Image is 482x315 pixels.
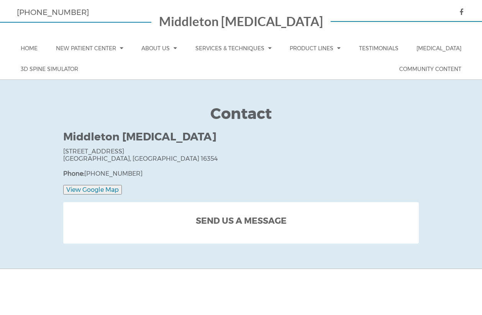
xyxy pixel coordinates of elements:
a: View Google Map [63,186,122,193]
a: Middleton [MEDICAL_DATA] [159,15,323,30]
a: New Patient Center [52,38,127,59]
a: 3D Spine Simulator [17,59,82,79]
a: [MEDICAL_DATA] [413,38,465,59]
a: Community Content [395,59,465,79]
a: [PHONE_NUMBER] [17,8,89,17]
h2: Send Us A Message [77,216,405,230]
a: Services & Techniques [192,38,275,59]
h2: Middleton [MEDICAL_DATA] [63,131,419,144]
a: Product Lines [286,38,344,59]
p: [PHONE_NUMBER] [63,170,419,177]
a: Testimonials [355,38,402,59]
p: [STREET_ADDRESS] [GEOGRAPHIC_DATA], [GEOGRAPHIC_DATA] 16354 [63,148,419,162]
a: Home [17,38,41,59]
h1: Contact [63,105,419,131]
a: icon facebook [452,8,465,16]
button: View Google Map [63,185,122,195]
a: About Us [138,38,181,59]
strong: Phone: [63,170,84,177]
